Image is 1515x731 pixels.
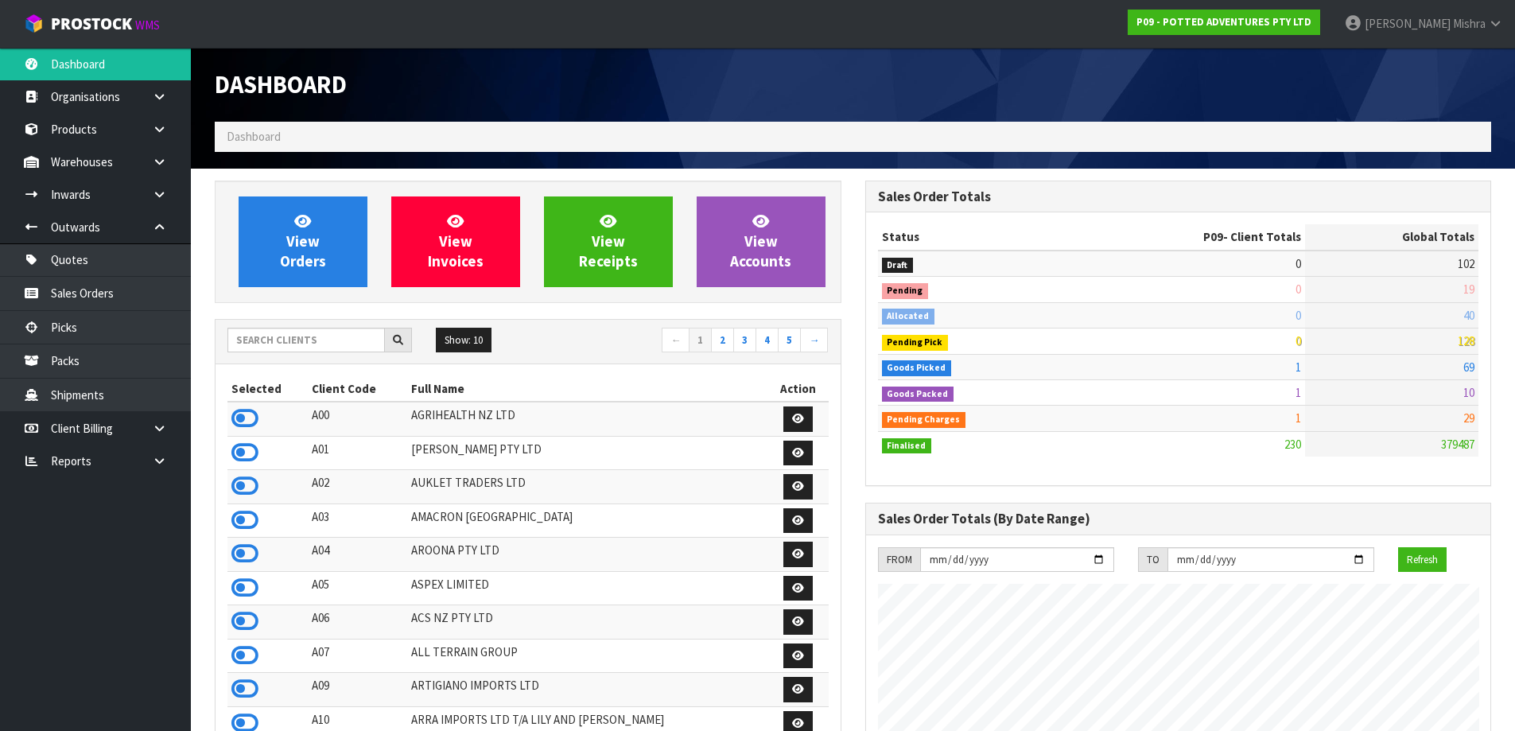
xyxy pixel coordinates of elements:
[1463,308,1474,323] span: 40
[1136,15,1311,29] strong: P09 - POTTED ADVENTURES PTY LTD
[1296,282,1301,297] span: 0
[882,387,954,402] span: Goods Packed
[1076,224,1305,250] th: - Client Totals
[407,504,767,538] td: AMACRON [GEOGRAPHIC_DATA]
[1463,385,1474,400] span: 10
[1296,333,1301,348] span: 0
[1284,437,1301,452] span: 230
[407,376,767,402] th: Full Name
[308,571,408,605] td: A05
[308,376,408,402] th: Client Code
[778,328,801,353] a: 5
[1365,16,1451,31] span: [PERSON_NAME]
[878,511,1479,527] h3: Sales Order Totals (By Date Range)
[407,571,767,605] td: ASPEX LIMITED
[227,376,308,402] th: Selected
[1441,437,1474,452] span: 379487
[308,436,408,470] td: A01
[1296,256,1301,271] span: 0
[51,14,132,34] span: ProStock
[407,639,767,673] td: ALL TERRAIN GROUP
[24,14,44,33] img: cube-alt.png
[1203,229,1223,244] span: P09
[308,470,408,504] td: A02
[733,328,756,353] a: 3
[1296,308,1301,323] span: 0
[407,538,767,572] td: AROONA PTY LTD
[308,673,408,707] td: A09
[878,547,920,573] div: FROM
[540,328,829,356] nav: Page navigation
[544,196,673,287] a: ViewReceipts
[1305,224,1478,250] th: Global Totals
[135,17,160,33] small: WMS
[308,504,408,538] td: A03
[1296,410,1301,426] span: 1
[407,436,767,470] td: [PERSON_NAME] PTY LTD
[878,189,1479,204] h3: Sales Order Totals
[882,309,935,325] span: Allocated
[1296,360,1301,375] span: 1
[662,328,690,353] a: ←
[882,335,949,351] span: Pending Pick
[227,328,385,352] input: Search clients
[730,212,791,271] span: View Accounts
[882,258,914,274] span: Draft
[579,212,638,271] span: View Receipts
[1453,16,1486,31] span: Mishra
[768,376,829,402] th: Action
[1398,547,1447,573] button: Refresh
[1138,547,1167,573] div: TO
[280,212,326,271] span: View Orders
[308,538,408,572] td: A04
[436,328,491,353] button: Show: 10
[407,673,767,707] td: ARTIGIANO IMPORTS LTD
[1458,333,1474,348] span: 128
[407,470,767,504] td: AUKLET TRADERS LTD
[882,283,929,299] span: Pending
[1458,256,1474,271] span: 102
[308,639,408,673] td: A07
[711,328,734,353] a: 2
[689,328,712,353] a: 1
[1463,410,1474,426] span: 29
[882,412,966,428] span: Pending Charges
[407,402,767,436] td: AGRIHEALTH NZ LTD
[407,605,767,640] td: ACS NZ PTY LTD
[800,328,828,353] a: →
[882,360,952,376] span: Goods Picked
[239,196,367,287] a: ViewOrders
[1128,10,1320,35] a: P09 - POTTED ADVENTURES PTY LTD
[1463,360,1474,375] span: 69
[756,328,779,353] a: 4
[308,605,408,640] td: A06
[391,196,520,287] a: ViewInvoices
[227,129,281,144] span: Dashboard
[878,224,1077,250] th: Status
[215,69,347,99] span: Dashboard
[1463,282,1474,297] span: 19
[428,212,484,271] span: View Invoices
[308,402,408,436] td: A00
[1296,385,1301,400] span: 1
[697,196,825,287] a: ViewAccounts
[882,438,932,454] span: Finalised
